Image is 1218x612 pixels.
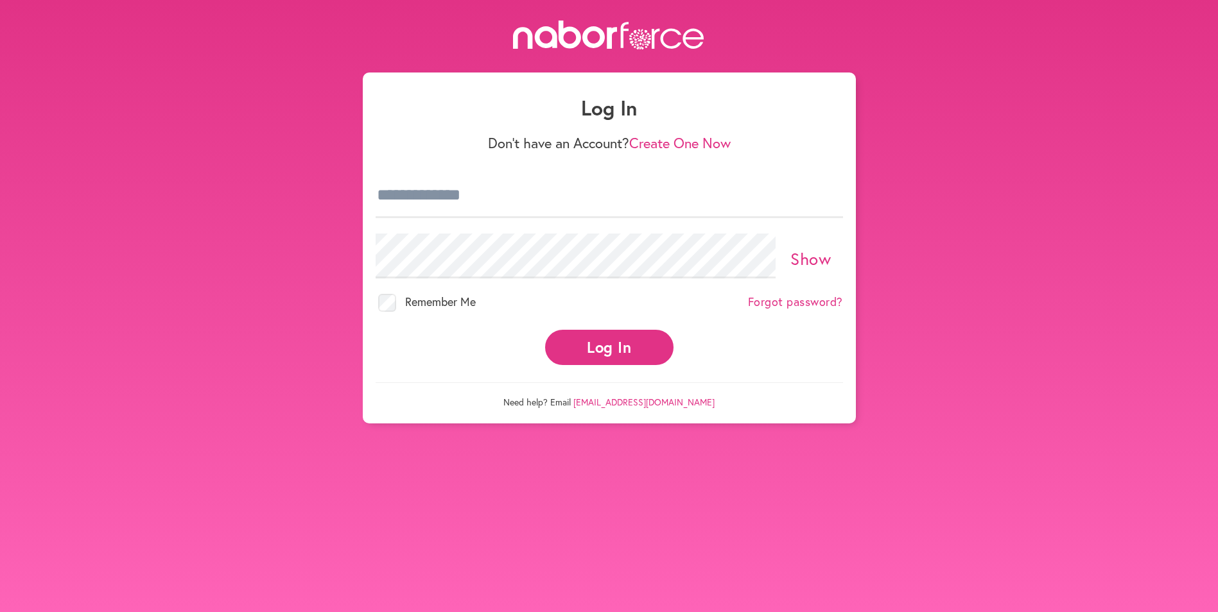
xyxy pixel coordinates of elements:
p: Don't have an Account? [376,135,843,151]
a: Create One Now [629,133,731,152]
button: Log In [545,330,674,365]
a: Forgot password? [748,295,843,309]
a: [EMAIL_ADDRESS][DOMAIN_NAME] [573,396,715,408]
span: Remember Me [405,294,476,309]
p: Need help? Email [376,382,843,408]
h1: Log In [376,96,843,120]
a: Show [790,248,831,269]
